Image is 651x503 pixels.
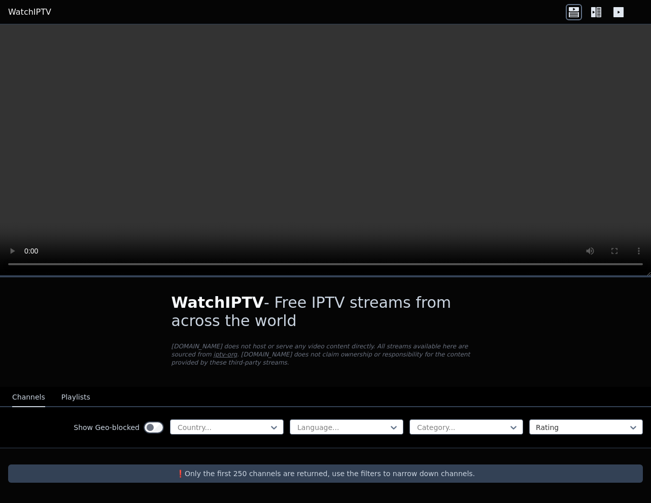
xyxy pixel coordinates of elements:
[74,422,140,433] label: Show Geo-blocked
[214,351,237,358] a: iptv-org
[172,294,264,311] span: WatchIPTV
[172,342,480,367] p: [DOMAIN_NAME] does not host or serve any video content directly. All streams available here are s...
[12,469,639,479] p: ❗️Only the first 250 channels are returned, use the filters to narrow down channels.
[8,6,51,18] a: WatchIPTV
[12,388,45,407] button: Channels
[172,294,480,330] h1: - Free IPTV streams from across the world
[61,388,90,407] button: Playlists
